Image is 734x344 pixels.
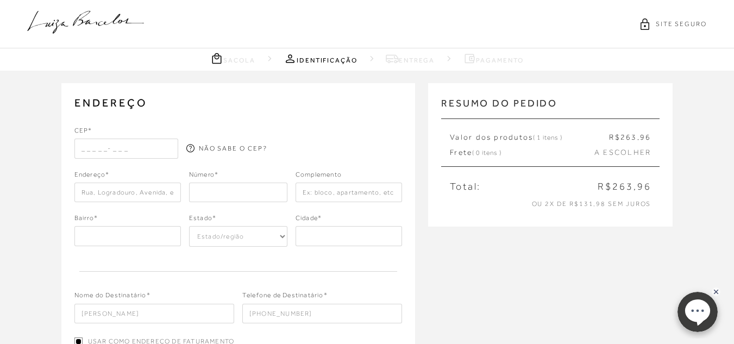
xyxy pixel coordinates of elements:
input: _ _ _ _ _- _ _ _ [74,139,178,158]
span: Cidade* [296,213,322,226]
span: Endereço* [74,170,110,183]
span: Total: [450,180,481,193]
input: ( ) [242,304,402,323]
a: Sacola [210,52,255,65]
span: Valor dos produtos [450,132,562,143]
span: Frete [450,147,501,158]
span: R$263,96 [598,180,651,193]
input: Rua, Logradouro, Avenida, etc [74,183,181,202]
span: Telefone de Destinatário* [242,290,328,303]
span: A ESCOLHER [594,147,651,158]
span: ( 0 itens ) [472,149,501,157]
span: R$ [609,133,620,141]
span: Bairro* [74,213,98,226]
a: Identificação [284,52,357,65]
a: Pagamento [463,52,523,65]
span: ( 1 itens ) [533,134,562,141]
span: Número* [189,170,218,183]
input: Ex: bloco, apartamento, etc [296,183,402,202]
span: Estado* [189,213,216,226]
span: 263 [620,133,637,141]
h2: ENDEREÇO [74,96,403,109]
span: ,96 [637,133,651,141]
h2: RESUMO DO PEDIDO [441,96,660,118]
a: NÃO SABE O CEP? [186,144,267,153]
span: Nome do Destinatário* [74,290,150,303]
span: ou 2x de R$131,98 sem juros [532,200,651,208]
span: SITE SEGURO [656,20,707,29]
span: Complemento [296,170,342,183]
a: Entrega [386,52,435,65]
